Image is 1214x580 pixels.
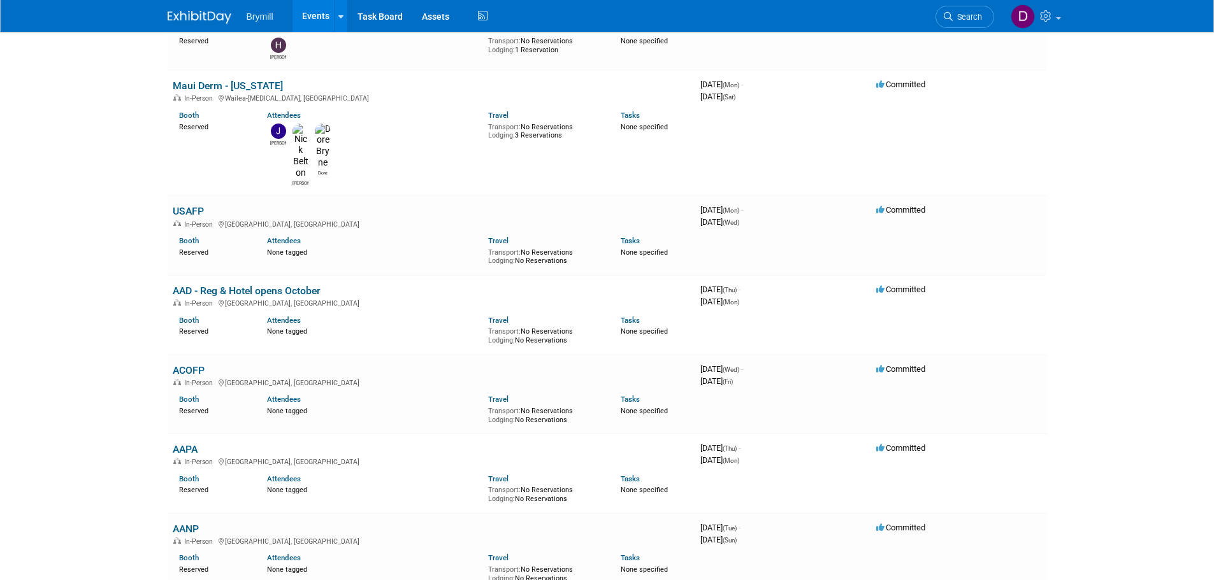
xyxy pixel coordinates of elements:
a: Search [936,6,994,28]
div: Dore Bryne [315,169,331,176]
span: Transport: [488,327,521,336]
a: ACOFP [173,364,205,376]
div: No Reservations 1 Reservation [488,34,602,54]
span: (Fri) [723,378,733,385]
span: Transport: [488,407,521,415]
a: Tasks [621,111,640,120]
span: (Wed) [723,219,739,226]
div: [GEOGRAPHIC_DATA], [GEOGRAPHIC_DATA] [173,535,690,546]
span: Transport: [488,37,521,45]
span: Committed [876,205,925,215]
span: (Mon) [723,81,739,88]
span: Transport: [488,248,521,257]
span: (Mon) [723,207,739,214]
div: [GEOGRAPHIC_DATA], [GEOGRAPHIC_DATA] [173,297,690,308]
a: Booth [179,474,199,483]
span: - [739,443,741,453]
span: [DATE] [700,376,733,386]
a: Tasks [621,25,640,34]
span: Transport: [488,565,521,574]
span: In-Person [184,220,217,229]
a: Travel [488,111,509,120]
div: [GEOGRAPHIC_DATA], [GEOGRAPHIC_DATA] [173,456,690,466]
span: In-Person [184,537,217,546]
span: (Tue) [723,525,737,532]
span: None specified [621,248,668,257]
span: In-Person [184,94,217,103]
a: Booth [179,395,199,404]
span: (Wed) [723,366,739,373]
a: Maui Derm - [US_STATE] [173,80,283,92]
a: Travel [488,316,509,325]
span: [DATE] [700,455,739,465]
div: No Reservations No Reservations [488,325,602,344]
div: None tagged [267,325,479,336]
span: [DATE] [700,443,741,453]
span: [DATE] [700,297,739,306]
div: Wailea-[MEDICAL_DATA], [GEOGRAPHIC_DATA] [173,92,690,103]
span: Committed [876,523,925,532]
img: In-Person Event [173,94,181,101]
span: - [741,205,743,215]
a: Travel [488,553,509,562]
img: In-Person Event [173,220,181,227]
div: No Reservations No Reservations [488,404,602,424]
div: Reserved [179,120,249,132]
div: Reserved [179,404,249,416]
span: Lodging: [488,495,515,503]
span: (Thu) [723,445,737,452]
span: Transport: [488,123,521,131]
span: None specified [621,327,668,336]
img: In-Person Event [173,299,181,306]
span: [DATE] [700,523,741,532]
span: (Mon) [723,299,739,306]
a: AANP [173,523,199,535]
span: (Mon) [723,457,739,464]
span: Search [953,12,982,22]
img: ExhibitDay [168,11,231,24]
span: None specified [621,407,668,415]
span: Lodging: [488,46,515,54]
span: In-Person [184,458,217,466]
span: Transport: [488,486,521,494]
div: None tagged [267,404,479,416]
div: None tagged [267,246,479,257]
img: In-Person Event [173,379,181,385]
a: AAPA [173,443,198,455]
span: [DATE] [700,535,737,544]
span: Brymill [247,11,273,22]
a: Booth [179,25,199,34]
a: Attendees [267,395,301,404]
a: Attendees [267,553,301,562]
div: Reserved [179,246,249,257]
span: None specified [621,37,668,45]
a: Attendees [267,316,301,325]
a: Tasks [621,316,640,325]
a: Booth [179,236,199,245]
span: Lodging: [488,257,515,265]
a: Booth [179,553,199,562]
div: None tagged [267,483,479,495]
div: None tagged [267,563,479,574]
a: Attendees [267,474,301,483]
a: USAFP [173,205,204,217]
div: No Reservations 3 Reservations [488,120,602,140]
div: [GEOGRAPHIC_DATA], [GEOGRAPHIC_DATA] [173,218,690,229]
span: - [739,285,741,294]
div: No Reservations No Reservations [488,483,602,503]
span: - [741,364,743,374]
a: Tasks [621,553,640,562]
span: [DATE] [700,364,743,374]
span: None specified [621,123,668,131]
a: Booth [179,316,199,325]
img: Nick Belton [293,124,308,179]
span: In-Person [184,299,217,308]
span: [DATE] [700,285,741,294]
div: Reserved [179,325,249,336]
span: (Sat) [723,94,735,101]
span: None specified [621,486,668,494]
div: [GEOGRAPHIC_DATA], [GEOGRAPHIC_DATA] [173,377,690,387]
div: Hobey Bryne [270,53,286,60]
a: Travel [488,474,509,483]
a: AAD - Reg & Hotel opens October [173,285,321,297]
